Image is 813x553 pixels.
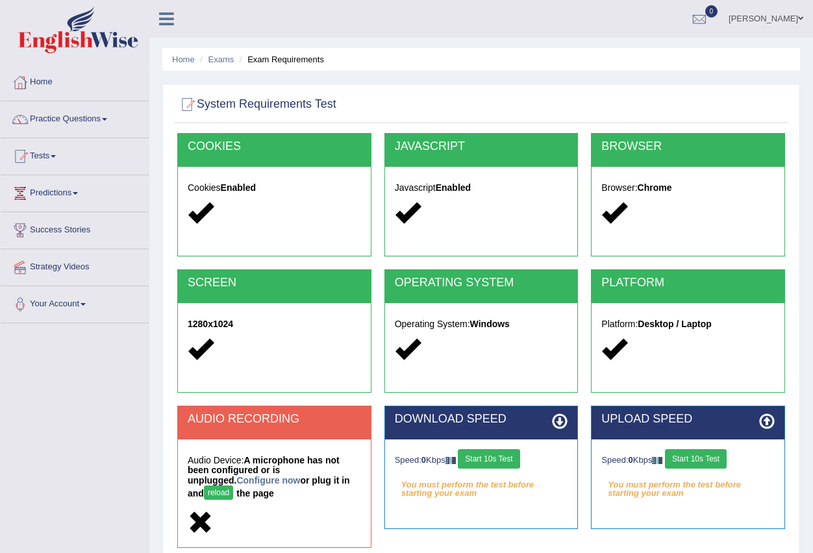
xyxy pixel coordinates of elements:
a: Exams [208,55,234,64]
h2: OPERATING SYSTEM [395,276,568,289]
a: Predictions [1,175,149,208]
strong: 1280x1024 [188,319,233,329]
h2: PLATFORM [601,276,775,289]
a: Strategy Videos [1,249,149,282]
div: Speed: Kbps [395,449,568,472]
li: Exam Requirements [236,53,324,66]
a: Home [1,64,149,97]
strong: 0 [629,455,633,465]
strong: Desktop / Laptop [638,319,712,329]
h2: BROWSER [601,140,775,153]
h2: DOWNLOAD SPEED [395,413,568,426]
button: Start 10s Test [458,449,519,469]
h5: Javascript [395,183,568,193]
h5: Browser: [601,183,775,193]
strong: Enabled [436,182,471,193]
em: You must perform the test before starting your exam [601,475,775,495]
strong: Chrome [638,182,672,193]
strong: Windows [470,319,510,329]
a: Home [172,55,195,64]
div: Speed: Kbps [601,449,775,472]
h2: JAVASCRIPT [395,140,568,153]
button: Start 10s Test [665,449,727,469]
em: You must perform the test before starting your exam [395,475,568,495]
h2: COOKIES [188,140,361,153]
a: Success Stories [1,212,149,245]
h5: Cookies [188,183,361,193]
a: Practice Questions [1,101,149,134]
strong: A microphone has not been configured or is unplugged. or plug it in and the page [188,455,350,498]
h2: UPLOAD SPEED [601,413,775,426]
h2: System Requirements Test [177,95,336,114]
img: ajax-loader-fb-connection.gif [652,457,662,464]
strong: 0 [421,455,426,465]
span: 0 [705,5,718,18]
a: Tests [1,138,149,171]
h5: Platform: [601,319,775,329]
h5: Audio Device: [188,456,361,503]
button: reload [204,485,233,500]
h5: Operating System: [395,319,568,329]
h2: AUDIO RECORDING [188,413,361,426]
strong: Enabled [221,182,256,193]
a: Configure now [236,475,300,485]
a: Your Account [1,286,149,319]
img: ajax-loader-fb-connection.gif [445,457,456,464]
h2: SCREEN [188,276,361,289]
